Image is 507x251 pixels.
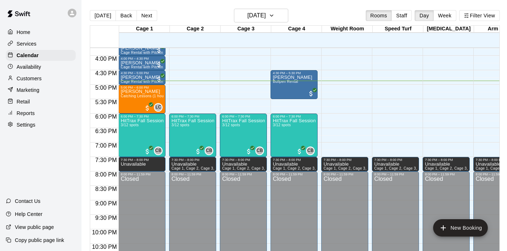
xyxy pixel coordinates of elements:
[433,219,488,237] button: add
[257,147,263,154] span: CB
[90,229,118,235] span: 10:00 PM
[366,10,392,21] button: Rooms
[220,114,267,157] div: 6:00 PM – 7:30 PM: HitTrax Fall Session (October 10th)
[119,26,170,33] div: Cage 1
[273,123,290,127] span: 3/12 spots filled
[6,27,76,38] a: Home
[17,98,30,105] p: Retail
[425,173,468,176] div: 8:00 PM – 11:59 PM
[121,94,166,98] span: Catching Lessons (1 hour)
[321,157,368,171] div: 7:30 PM – 8:00 PM: Unavailable
[169,114,216,157] div: 6:00 PM – 7:30 PM: HitTrax Fall Session (October 10th)
[245,148,252,155] span: All customers have paid
[15,237,64,244] p: Copy public page link
[205,146,213,155] div: Corey Betz
[222,115,265,118] div: 6:00 PM – 7:30 PM
[247,10,266,21] h6: [DATE]
[121,57,163,60] div: 4:00 PM – 4:30 PM
[154,146,163,155] div: Corey Betz
[93,85,119,91] span: 5:00 PM
[171,115,214,118] div: 6:00 PM – 7:30 PM
[373,26,423,33] div: Speed Turf
[271,70,318,99] div: 4:30 PM – 5:30 PM: Henry Farley
[157,103,163,112] span: Liam Cook
[271,26,322,33] div: Cage 4
[6,96,76,107] a: Retail
[170,26,221,33] div: Cage 2
[121,51,200,55] span: Cage Rental with Pitching Machine (Baseball)
[425,158,468,162] div: 7:30 PM – 8:00 PM
[222,173,265,176] div: 8:00 PM – 11:59 PM
[6,119,76,130] a: Settings
[6,85,76,95] a: Marketing
[17,63,41,71] p: Availability
[423,26,474,33] div: [MEDICAL_DATA]
[171,173,214,176] div: 8:00 PM – 11:59 PM
[93,186,119,192] span: 8:30 PM
[6,50,76,61] a: Calendar
[118,70,165,85] div: 4:30 PM – 5:00 PM: Henry Farley
[322,26,373,33] div: Weight Room
[6,38,76,49] a: Services
[17,86,39,94] p: Marketing
[169,157,216,171] div: 7:30 PM – 8:00 PM: Unavailable
[155,104,161,111] span: LC
[93,171,119,178] span: 8:00 PM
[93,114,119,120] span: 6:00 PM
[459,10,500,21] button: Filter View
[118,56,165,70] div: 4:00 PM – 4:30 PM: Jacob Miller
[273,71,315,75] div: 4:30 PM – 5:30 PM
[121,115,163,118] div: 6:00 PM – 7:30 PM
[234,9,288,22] button: [DATE]
[118,157,165,171] div: 7:30 PM – 8:00 PM: Unavailable
[93,56,119,62] span: 4:00 PM
[374,158,417,162] div: 7:30 PM – 8:00 PM
[121,173,163,176] div: 8:00 PM – 11:59 PM
[155,147,162,154] span: CB
[17,29,30,36] p: Home
[93,157,119,163] span: 7:30 PM
[154,103,163,112] div: Liam Cook
[17,40,37,47] p: Services
[194,148,202,155] span: All customers have paid
[15,224,54,231] p: View public page
[273,115,315,118] div: 6:00 PM – 7:30 PM
[222,158,265,162] div: 7:30 PM – 8:00 PM
[273,158,315,162] div: 7:30 PM – 8:00 PM
[415,10,433,21] button: Day
[255,146,264,155] div: Corey Betz
[6,108,76,119] div: Reports
[222,123,240,127] span: 3/12 spots filled
[137,10,157,21] button: Next
[258,146,264,155] span: Corey Betz
[17,75,42,82] p: Customers
[93,99,119,105] span: 5:30 PM
[17,52,39,59] p: Calendar
[93,200,119,207] span: 9:00 PM
[118,114,165,157] div: 6:00 PM – 7:30 PM: HitTrax Fall Session (October 10th)
[307,90,315,97] span: All customers have paid
[121,86,163,89] div: 5:00 PM – 6:00 PM
[6,61,76,72] div: Availability
[220,157,267,171] div: 7:30 PM – 8:00 PM: Unavailable
[121,123,138,127] span: 3/12 spots filled
[273,166,427,170] span: Cage 1, Cage 2, Cage 3, Cage 4, Weight Room, Speed Turf, Arm Care, [MEDICAL_DATA]
[121,65,200,69] span: Cage Rental with Pitching Machine (Baseball)
[323,158,366,162] div: 7:30 PM – 8:00 PM
[271,114,318,157] div: 6:00 PM – 7:30 PM: HitTrax Fall Session (October 10th)
[15,210,42,218] p: Help Center
[118,85,165,114] div: 5:00 PM – 6:00 PM: Talon Hofmann
[307,147,314,154] span: CB
[93,142,119,149] span: 7:00 PM
[144,148,151,155] span: All customers have paid
[121,71,163,75] div: 4:30 PM – 5:00 PM
[171,158,214,162] div: 7:30 PM – 8:00 PM
[157,146,163,155] span: Corey Betz
[306,146,315,155] div: Corey Betz
[323,173,366,176] div: 8:00 PM – 11:59 PM
[15,197,41,205] p: Contact Us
